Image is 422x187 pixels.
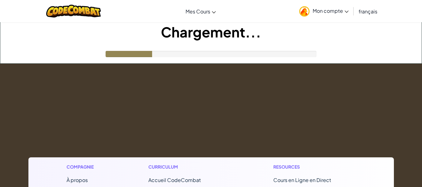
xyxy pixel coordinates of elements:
a: À propos [67,177,88,183]
h1: Resources [273,164,355,170]
a: Mes Cours [182,3,219,20]
span: Mon compte [313,7,349,14]
a: Mon compte [296,1,352,21]
img: CodeCombat logo [46,5,101,17]
h1: Chargement... [0,22,422,42]
span: Mes Cours [186,8,210,15]
h1: Compagnie [67,164,105,170]
h1: Curriculum [148,164,231,170]
span: français [359,8,377,15]
a: français [355,3,380,20]
img: avatar [299,6,310,17]
a: Cours en Ligne en Direct [273,177,331,183]
span: Accueil CodeCombat [148,177,201,183]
